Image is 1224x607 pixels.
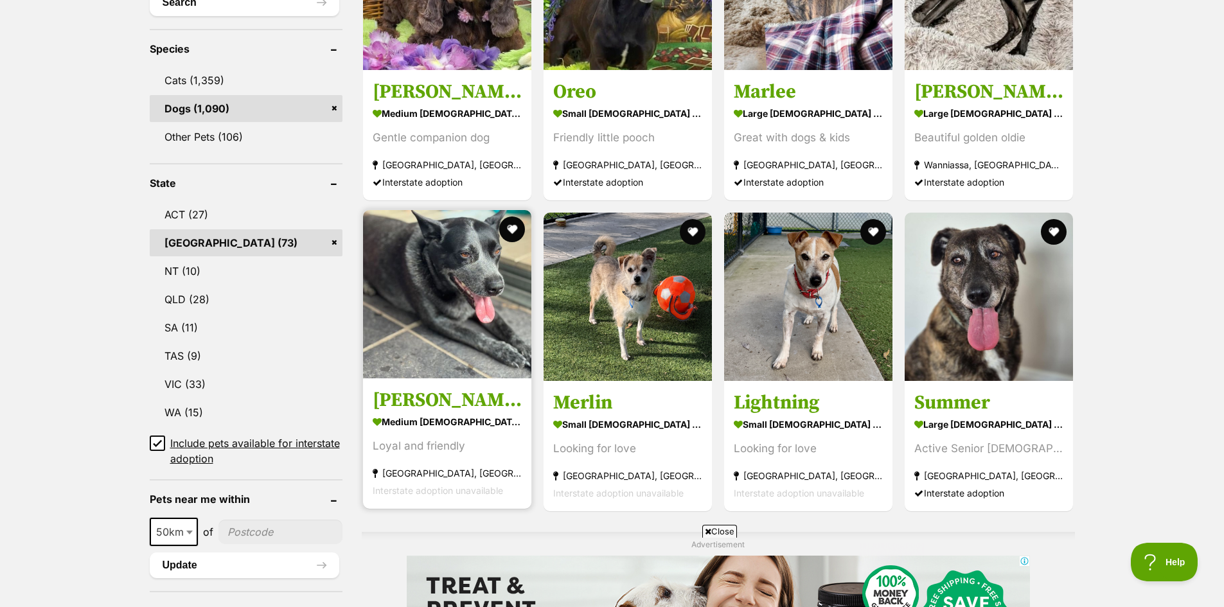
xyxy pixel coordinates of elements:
[499,216,525,242] button: favourite
[150,371,342,398] a: VIC (33)
[218,520,342,544] input: postcode
[373,437,522,455] div: Loyal and friendly
[914,467,1063,484] strong: [GEOGRAPHIC_DATA], [GEOGRAPHIC_DATA]
[150,342,342,369] a: TAS (9)
[1042,219,1067,245] button: favourite
[150,123,342,150] a: Other Pets (106)
[373,173,522,191] div: Interstate adoption
[150,177,342,189] header: State
[734,415,883,434] strong: small [DEMOGRAPHIC_DATA] Dog
[150,399,342,426] a: WA (15)
[363,210,531,378] img: Bowie - Australian Stumpy Tail Cattle Dog
[914,80,1063,104] h3: [PERSON_NAME] [PERSON_NAME], the greyhound
[150,67,342,94] a: Cats (1,359)
[914,391,1063,415] h3: Summer
[553,173,702,191] div: Interstate adoption
[150,314,342,341] a: SA (11)
[363,378,531,509] a: [PERSON_NAME] medium [DEMOGRAPHIC_DATA] Dog Loyal and friendly [GEOGRAPHIC_DATA], [GEOGRAPHIC_DAT...
[301,543,924,601] iframe: Advertisement
[373,412,522,431] strong: medium [DEMOGRAPHIC_DATA] Dog
[150,201,342,228] a: ACT (27)
[914,129,1063,146] div: Beautiful golden oldie
[373,80,522,104] h3: [PERSON_NAME]
[150,552,339,578] button: Update
[373,388,522,412] h3: [PERSON_NAME]
[734,467,883,484] strong: [GEOGRAPHIC_DATA], [GEOGRAPHIC_DATA]
[203,524,213,540] span: of
[544,70,712,200] a: Oreo small [DEMOGRAPHIC_DATA] Dog Friendly little pooch [GEOGRAPHIC_DATA], [GEOGRAPHIC_DATA] Inte...
[150,286,342,313] a: QLD (28)
[914,173,1063,191] div: Interstate adoption
[553,440,702,457] div: Looking for love
[553,80,702,104] h3: Oreo
[544,213,712,381] img: Merlin - Fox Terrier (Wire) Dog
[150,518,198,546] span: 50km
[905,213,1073,381] img: Summer - Mixed Dog
[150,435,342,466] a: Include pets available for interstate adoption
[734,173,883,191] div: Interstate adoption
[373,485,503,496] span: Interstate adoption unavailable
[724,381,892,511] a: Lightning small [DEMOGRAPHIC_DATA] Dog Looking for love [GEOGRAPHIC_DATA], [GEOGRAPHIC_DATA] Inte...
[860,219,886,245] button: favourite
[363,70,531,200] a: [PERSON_NAME] medium [DEMOGRAPHIC_DATA] Dog Gentle companion dog [GEOGRAPHIC_DATA], [GEOGRAPHIC_D...
[170,435,342,466] span: Include pets available for interstate adoption
[734,488,864,498] span: Interstate adoption unavailable
[734,80,883,104] h3: Marlee
[553,467,702,484] strong: [GEOGRAPHIC_DATA], [GEOGRAPHIC_DATA]
[151,523,197,541] span: 50km
[1131,543,1198,581] iframe: Help Scout Beacon - Open
[150,493,342,505] header: Pets near me within
[553,104,702,123] strong: small [DEMOGRAPHIC_DATA] Dog
[150,43,342,55] header: Species
[150,258,342,285] a: NT (10)
[150,229,342,256] a: [GEOGRAPHIC_DATA] (73)
[702,525,737,538] span: Close
[914,415,1063,434] strong: large [DEMOGRAPHIC_DATA] Dog
[905,70,1073,200] a: [PERSON_NAME] [PERSON_NAME], the greyhound large [DEMOGRAPHIC_DATA] Dog Beautiful golden oldie Wa...
[553,415,702,434] strong: small [DEMOGRAPHIC_DATA] Dog
[914,440,1063,457] div: Active Senior [DEMOGRAPHIC_DATA]
[734,129,883,146] div: Great with dogs & kids
[734,440,883,457] div: Looking for love
[914,156,1063,173] strong: Wanniassa, [GEOGRAPHIC_DATA]
[553,391,702,415] h3: Merlin
[734,156,883,173] strong: [GEOGRAPHIC_DATA], [GEOGRAPHIC_DATA]
[734,391,883,415] h3: Lightning
[544,381,712,511] a: Merlin small [DEMOGRAPHIC_DATA] Dog Looking for love [GEOGRAPHIC_DATA], [GEOGRAPHIC_DATA] Interst...
[150,95,342,122] a: Dogs (1,090)
[553,488,684,498] span: Interstate adoption unavailable
[373,464,522,482] strong: [GEOGRAPHIC_DATA], [GEOGRAPHIC_DATA]
[734,104,883,123] strong: large [DEMOGRAPHIC_DATA] Dog
[373,156,522,173] strong: [GEOGRAPHIC_DATA], [GEOGRAPHIC_DATA]
[373,129,522,146] div: Gentle companion dog
[914,484,1063,502] div: Interstate adoption
[905,381,1073,511] a: Summer large [DEMOGRAPHIC_DATA] Dog Active Senior [DEMOGRAPHIC_DATA] [GEOGRAPHIC_DATA], [GEOGRAPH...
[553,156,702,173] strong: [GEOGRAPHIC_DATA], [GEOGRAPHIC_DATA]
[553,129,702,146] div: Friendly little pooch
[680,219,705,245] button: favourite
[724,70,892,200] a: Marlee large [DEMOGRAPHIC_DATA] Dog Great with dogs & kids [GEOGRAPHIC_DATA], [GEOGRAPHIC_DATA] I...
[724,213,892,381] img: Lightning - Jack Russell Terrier Dog
[373,104,522,123] strong: medium [DEMOGRAPHIC_DATA] Dog
[914,104,1063,123] strong: large [DEMOGRAPHIC_DATA] Dog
